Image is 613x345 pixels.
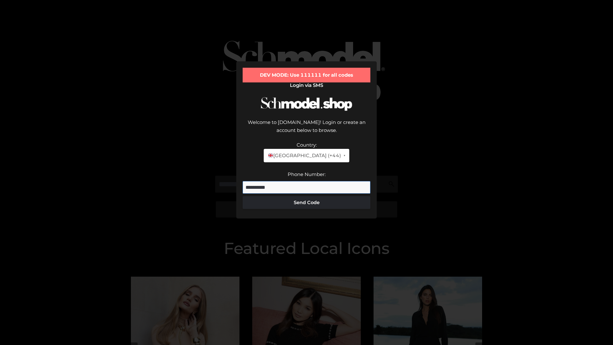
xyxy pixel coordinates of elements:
[288,171,326,177] label: Phone Number:
[243,82,370,88] h2: Login via SMS
[268,151,341,160] span: [GEOGRAPHIC_DATA] (+44)
[243,196,370,209] button: Send Code
[268,153,273,158] img: 🇬🇧
[243,118,370,141] div: Welcome to [DOMAIN_NAME]! Login or create an account below to browse.
[243,68,370,82] div: DEV MODE: Use 111111 for all codes
[259,91,354,117] img: Schmodel Logo
[297,142,317,148] label: Country:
